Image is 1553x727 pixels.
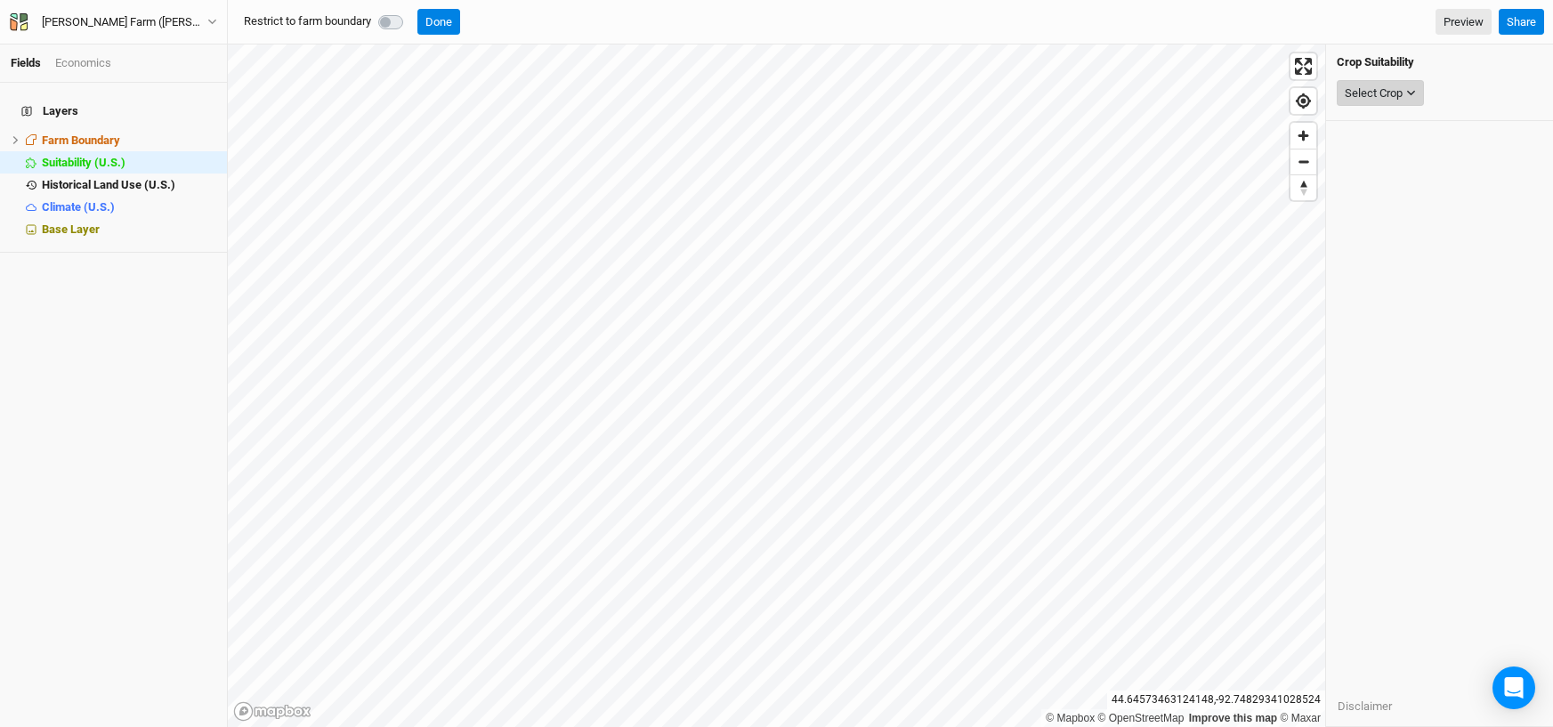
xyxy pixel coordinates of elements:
[244,13,371,29] label: Restrict to farm boundary
[42,222,216,237] div: Base Layer
[1046,712,1095,724] a: Mapbox
[1492,666,1535,709] div: Open Intercom Messenger
[42,156,216,170] div: Suitability (U.S.)
[42,200,115,214] span: Climate (U.S.)
[228,44,1325,727] canvas: Map
[1290,53,1316,79] button: Enter fullscreen
[1280,712,1321,724] a: Maxar
[1290,175,1316,200] span: Reset bearing to north
[11,56,41,69] a: Fields
[42,133,120,147] span: Farm Boundary
[1098,712,1185,724] a: OpenStreetMap
[1290,174,1316,200] button: Reset bearing to north
[42,222,100,236] span: Base Layer
[1290,88,1316,114] button: Find my location
[42,178,216,192] div: Historical Land Use (U.S.)
[1337,80,1424,107] button: Select Crop
[1290,123,1316,149] button: Zoom in
[417,9,460,36] button: Done
[42,200,216,214] div: Climate (U.S.)
[1499,9,1544,36] button: Share
[1345,85,1403,102] div: Select Crop
[1337,697,1393,716] button: Disclaimer
[1189,712,1277,724] a: Improve this map
[233,701,311,722] a: Mapbox logo
[9,12,218,32] button: [PERSON_NAME] Farm ([PERSON_NAME])
[1290,149,1316,174] button: Zoom out
[42,133,216,148] div: Farm Boundary
[1436,9,1492,36] a: Preview
[55,55,111,71] div: Economics
[1337,55,1542,69] h4: Crop Suitability
[1107,691,1325,709] div: 44.64573463124148 , -92.74829341028524
[42,178,175,191] span: Historical Land Use (U.S.)
[42,13,207,31] div: [PERSON_NAME] Farm ([PERSON_NAME])
[42,156,125,169] span: Suitability (U.S.)
[42,13,207,31] div: Almquist Farm (Paul)
[11,93,216,129] h4: Layers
